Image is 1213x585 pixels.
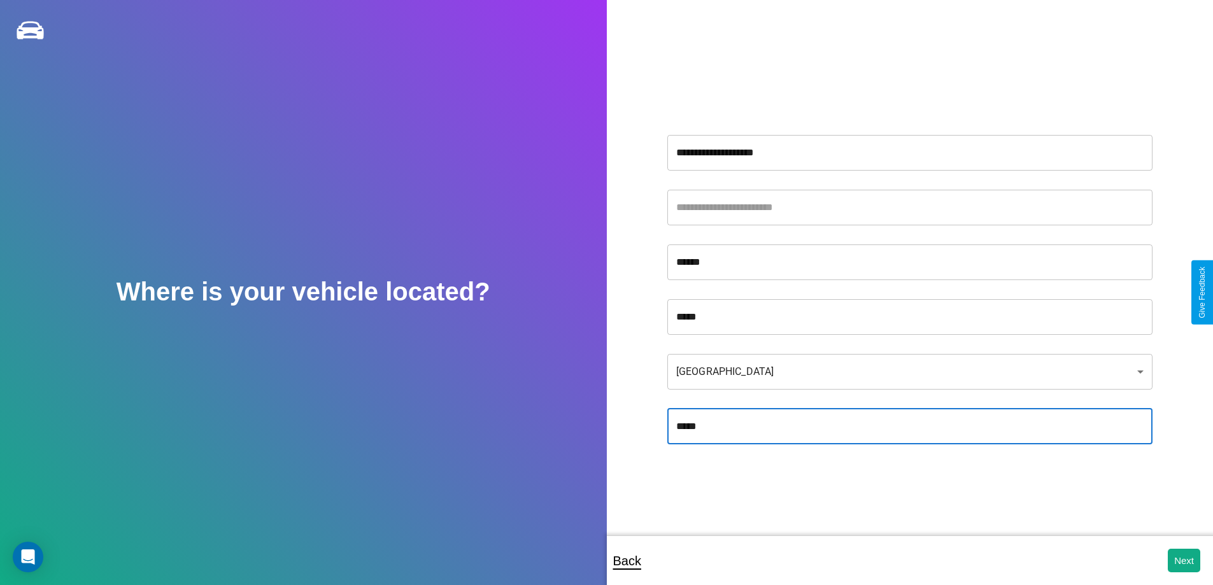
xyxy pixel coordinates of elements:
[1168,549,1200,572] button: Next
[667,354,1153,390] div: [GEOGRAPHIC_DATA]
[13,542,43,572] div: Open Intercom Messenger
[613,549,641,572] p: Back
[117,278,490,306] h2: Where is your vehicle located?
[1198,267,1207,318] div: Give Feedback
